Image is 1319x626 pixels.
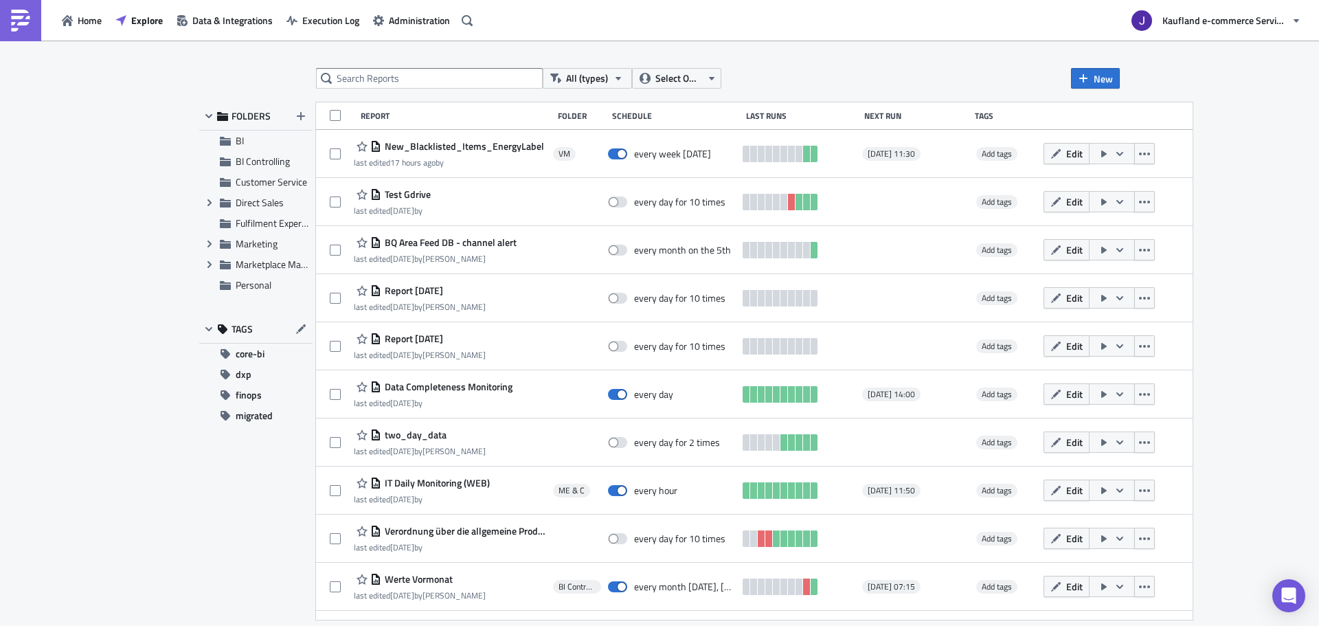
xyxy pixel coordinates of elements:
button: Edit [1044,335,1090,357]
button: Kaufland e-commerce Services GmbH & Co. KG [1123,5,1309,36]
div: every day for 10 times [634,292,725,304]
span: BI Controlling [559,581,596,592]
span: [DATE] 11:50 [868,485,915,496]
span: IT Daily Monitoring (WEB) [381,477,490,489]
span: New_Blacklisted_Items_EnergyLabel [381,140,544,153]
span: Execution Log [302,13,359,27]
div: Tags [975,111,1038,121]
button: All (types) [543,68,632,89]
div: last edited by [354,205,431,216]
span: Edit [1066,483,1083,498]
span: Marketing [236,236,278,251]
span: Add tags [976,339,1017,353]
time: 2025-09-05T09:14:49Z [390,396,414,410]
button: Home [55,10,109,31]
span: Explore [131,13,163,27]
span: BI [236,133,244,148]
div: Schedule [612,111,739,121]
span: Add tags [976,436,1017,449]
div: every month on the 5th [634,244,731,256]
span: Edit [1066,579,1083,594]
div: every day [634,388,673,401]
button: New [1071,68,1120,89]
div: every day for 10 times [634,196,725,208]
time: 2025-09-10T10:53:41Z [390,348,414,361]
time: 2025-09-04T13:24:57Z [390,541,414,554]
time: 2025-09-29T14:06:06Z [390,156,436,169]
span: Edit [1066,435,1083,449]
a: Execution Log [280,10,366,31]
button: migrated [199,405,313,426]
span: Add tags [976,147,1017,161]
div: last edited by [PERSON_NAME] [354,590,486,601]
img: Avatar [1130,9,1153,32]
span: Werte Vormonat [381,573,453,585]
span: [DATE] 07:15 [868,581,915,592]
span: FOLDERS [232,110,271,122]
div: last edited by [354,542,546,552]
button: dxp [199,364,313,385]
span: VM [559,148,570,159]
div: Last Runs [746,111,857,121]
button: Edit [1044,239,1090,260]
span: Personal [236,278,271,292]
span: Data & Integrations [192,13,273,27]
button: Edit [1044,383,1090,405]
span: Edit [1066,243,1083,257]
span: New [1094,71,1113,86]
span: Add tags [976,195,1017,209]
button: Administration [366,10,457,31]
span: Fulfilment Experience [236,216,323,230]
span: Add tags [982,580,1012,593]
span: Add tags [982,243,1012,256]
span: Marketplace Management [236,257,343,271]
span: Verordnung über die allgemeine Produktsicherheit (GPSR) [381,525,546,537]
span: Report 2025-09-10 [381,284,443,297]
div: Report [361,111,551,121]
span: Add tags [976,580,1017,594]
span: Edit [1066,387,1083,401]
span: Add tags [982,484,1012,497]
div: last edited by [354,157,544,168]
button: Data & Integrations [170,10,280,31]
span: Direct Sales [236,195,284,210]
span: Home [78,13,102,27]
span: BI Controlling [236,154,290,168]
span: Add tags [976,388,1017,401]
time: 2025-09-03T17:09:23Z [390,445,414,458]
span: [DATE] 14:00 [868,389,915,400]
button: Edit [1044,143,1090,164]
div: last edited by [PERSON_NAME] [354,254,517,264]
span: Report 2025-09-10 [381,333,443,345]
button: Edit [1044,287,1090,309]
div: last edited by [354,398,512,408]
span: Edit [1066,194,1083,209]
span: Add tags [976,532,1017,546]
div: Open Intercom Messenger [1272,579,1305,612]
span: [DATE] 11:30 [868,148,915,159]
span: TAGS [232,323,253,335]
span: BQ Area Feed DB - channel alert [381,236,517,249]
span: Add tags [982,195,1012,208]
span: ME & C [559,485,585,496]
span: migrated [236,405,273,426]
span: Add tags [982,532,1012,545]
span: Edit [1066,531,1083,546]
button: core-bi [199,344,313,364]
button: finops [199,385,313,405]
span: Administration [389,13,450,27]
span: Add tags [982,147,1012,160]
button: Select Owner [632,68,721,89]
div: every month on Monday, Tuesday, Wednesday, Thursday, Friday, Saturday, Sunday [634,581,736,593]
span: All (types) [566,71,608,86]
time: 2025-09-02T13:40:07Z [390,589,414,602]
span: Add tags [982,339,1012,353]
img: PushMetrics [10,10,32,32]
div: every day for 2 times [634,436,720,449]
div: last edited by [354,494,490,504]
span: core-bi [236,344,264,364]
time: 2025-09-24T06:38:07Z [390,204,414,217]
button: Explore [109,10,170,31]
